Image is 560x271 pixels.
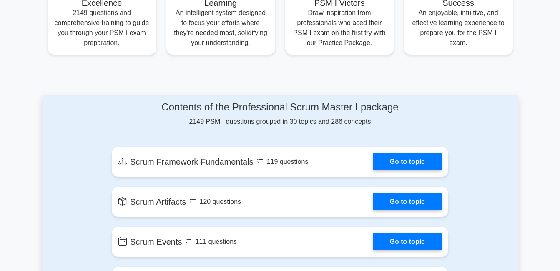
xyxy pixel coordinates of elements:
[54,8,150,48] p: 2149 questions and comprehensive training to guide you through your PSM I exam preparation.
[373,233,442,250] a: Go to topic
[112,101,448,127] div: 2149 PSM I questions grouped in 30 topics and 286 concepts
[373,153,442,170] a: Go to topic
[292,8,387,48] p: Draw inspiration from professionals who aced their PSM I exam on the first try with our Practice ...
[173,8,269,48] p: An intelligent system designed to focus your efforts where they're needed most, solidifying your ...
[411,8,506,48] p: An enjoyable, intuitive, and effective learning experience to prepare you for the PSM I exam.
[112,101,448,113] h4: Contents of the Professional Scrum Master I package
[373,193,442,210] a: Go to topic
